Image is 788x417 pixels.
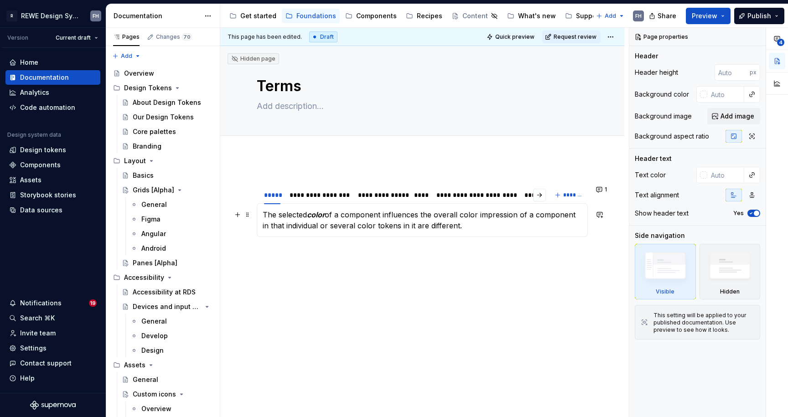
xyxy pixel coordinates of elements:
div: Background color [635,90,689,99]
a: General [127,314,216,329]
a: Components [5,158,100,172]
textarea: Terms [255,75,586,97]
div: Header [635,51,658,61]
div: Analytics [20,88,49,97]
a: Develop [127,329,216,343]
div: Documentation [20,73,69,82]
div: About Design Tokens [133,98,201,107]
button: 1 [593,183,611,196]
div: Panes [Alpha] [133,258,177,268]
button: Share [644,8,682,24]
button: Add [593,10,627,22]
div: Page tree [226,7,591,25]
button: Add image [707,108,760,124]
div: Hidden [720,288,740,295]
div: Data sources [20,206,62,215]
a: Design [127,343,216,358]
a: Get started [226,9,280,23]
span: Quick preview [495,33,534,41]
div: Our Design Tokens [133,113,194,122]
a: Data sources [5,203,100,217]
div: Overview [124,69,154,78]
a: Our Design Tokens [118,110,216,124]
input: Auto [715,64,750,81]
div: Header text [635,154,672,163]
div: Android [141,244,166,253]
div: What's new [518,11,556,21]
div: Search ⌘K [20,314,55,323]
div: Header height [635,68,678,77]
a: Overview [109,66,216,81]
a: Figma [127,212,216,227]
div: Assets [109,358,216,372]
div: Code automation [20,103,75,112]
a: Accessibility at RDS [118,285,216,299]
a: Storybook stories [5,188,100,202]
span: 19 [89,299,97,307]
div: Angular [141,229,166,238]
div: Components [20,160,61,170]
span: 4 [777,39,784,46]
div: Content [462,11,488,21]
div: FH [635,12,642,20]
a: Support [561,9,605,23]
button: Quick preview [484,31,539,43]
a: Devices and input methods [118,299,216,314]
div: Help [20,374,35,383]
a: General [118,372,216,387]
div: Invite team [20,329,56,338]
div: Branding [133,142,161,151]
input: Auto [707,167,744,183]
a: Core palettes [118,124,216,139]
div: Design system data [7,131,61,139]
div: Design Tokens [109,81,216,95]
div: Version [7,34,28,41]
a: Custom icons [118,387,216,402]
button: Preview [686,8,731,24]
span: Preview [692,11,717,21]
p: px [750,69,757,76]
button: Current draft [52,31,102,44]
div: Core palettes [133,127,176,136]
div: Custom icons [133,390,176,399]
a: Documentation [5,70,100,85]
div: Components [356,11,397,21]
div: Basics [133,171,154,180]
a: Panes [Alpha] [118,256,216,270]
div: Assets [124,360,145,370]
input: Auto [707,86,744,103]
em: color [307,210,325,219]
div: Develop [141,331,168,340]
span: Current draft [56,34,91,41]
span: Publish [747,11,771,21]
a: About Design Tokens [118,95,216,110]
span: This page has been edited. [228,33,302,41]
span: Share [658,11,676,21]
div: Visible [635,244,696,299]
div: Accessibility at RDS [133,288,196,297]
button: RREWE Design SystemFH [2,6,104,26]
button: Help [5,371,100,386]
div: General [141,200,167,209]
button: Notifications19 [5,296,100,310]
span: 1 [605,186,607,193]
span: Add image [721,112,754,121]
a: Home [5,55,100,70]
a: Invite team [5,326,100,340]
div: Hidden [700,244,761,299]
a: Foundations [282,9,340,23]
span: Add [605,12,616,20]
div: Overview [141,404,171,413]
div: This setting will be applied to your published documentation. Use preview to see how it looks. [653,312,754,334]
section-item: Color [263,209,582,231]
div: Accessibility [109,270,216,285]
div: Layout [109,154,216,168]
a: Angular [127,227,216,241]
button: Search ⌘K [5,311,100,325]
button: Contact support [5,356,100,371]
div: Visible [656,288,674,295]
div: FH [93,12,99,20]
div: Accessibility [124,273,164,282]
div: Figma [141,215,161,224]
a: Branding [118,139,216,154]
